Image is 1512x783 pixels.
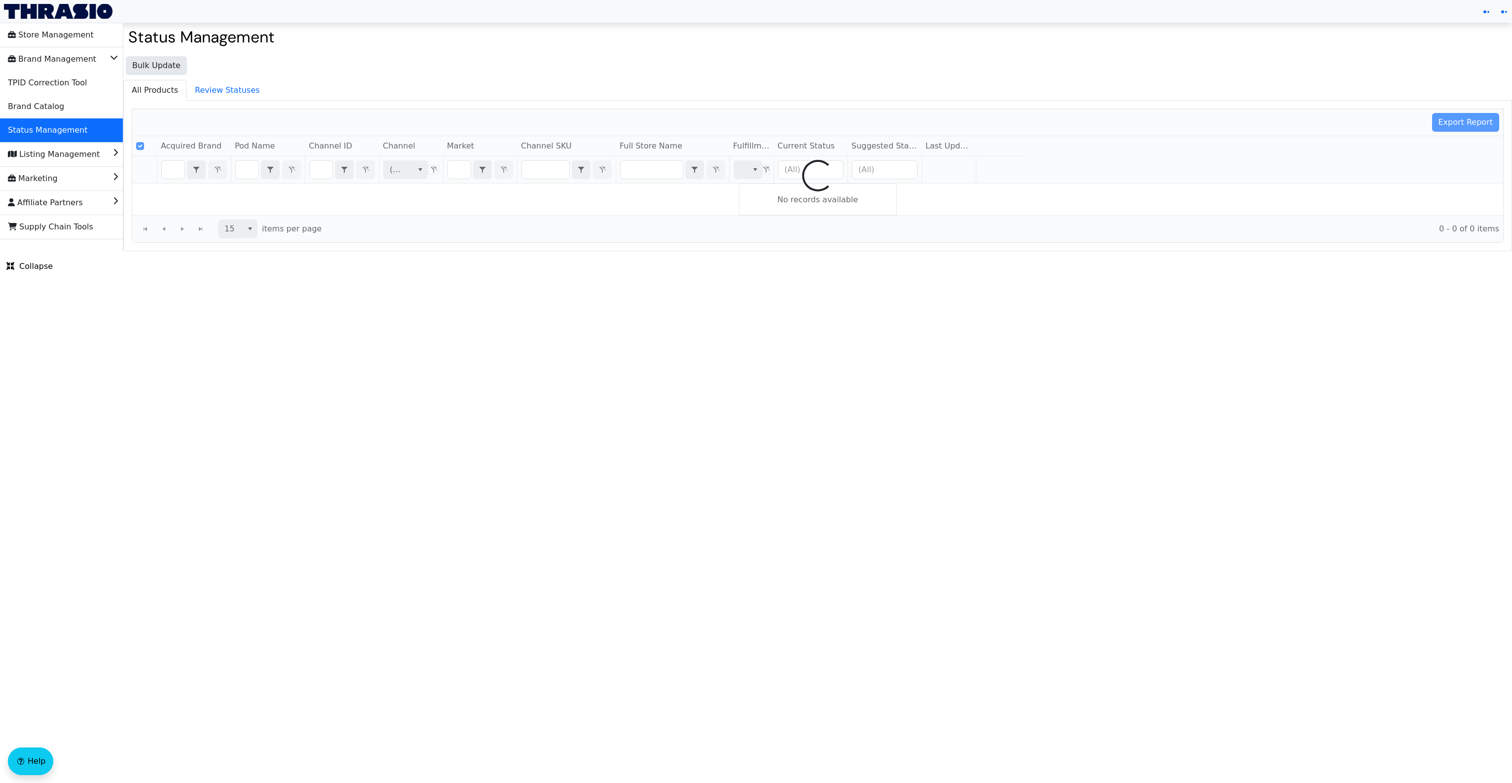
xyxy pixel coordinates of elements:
[8,51,96,67] span: Brand Management
[126,56,187,75] button: Bulk Update
[8,99,64,114] span: Brand Catalog
[8,171,58,186] span: Marketing
[8,147,100,162] span: Listing Management
[28,755,45,767] span: Help
[8,219,93,235] span: Supply Chain Tools
[132,60,181,72] span: Bulk Update
[8,122,87,138] span: Status Management
[124,80,186,100] span: All Products
[4,4,112,19] img: Thrasio Logo
[8,747,53,775] button: Help floatingactionbutton
[6,261,53,272] span: Collapse
[8,27,94,43] span: Store Management
[187,80,267,100] span: Review Statuses
[8,195,83,211] span: Affiliate Partners
[8,75,87,91] span: TPID Correction Tool
[128,28,1507,46] h2: Status Management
